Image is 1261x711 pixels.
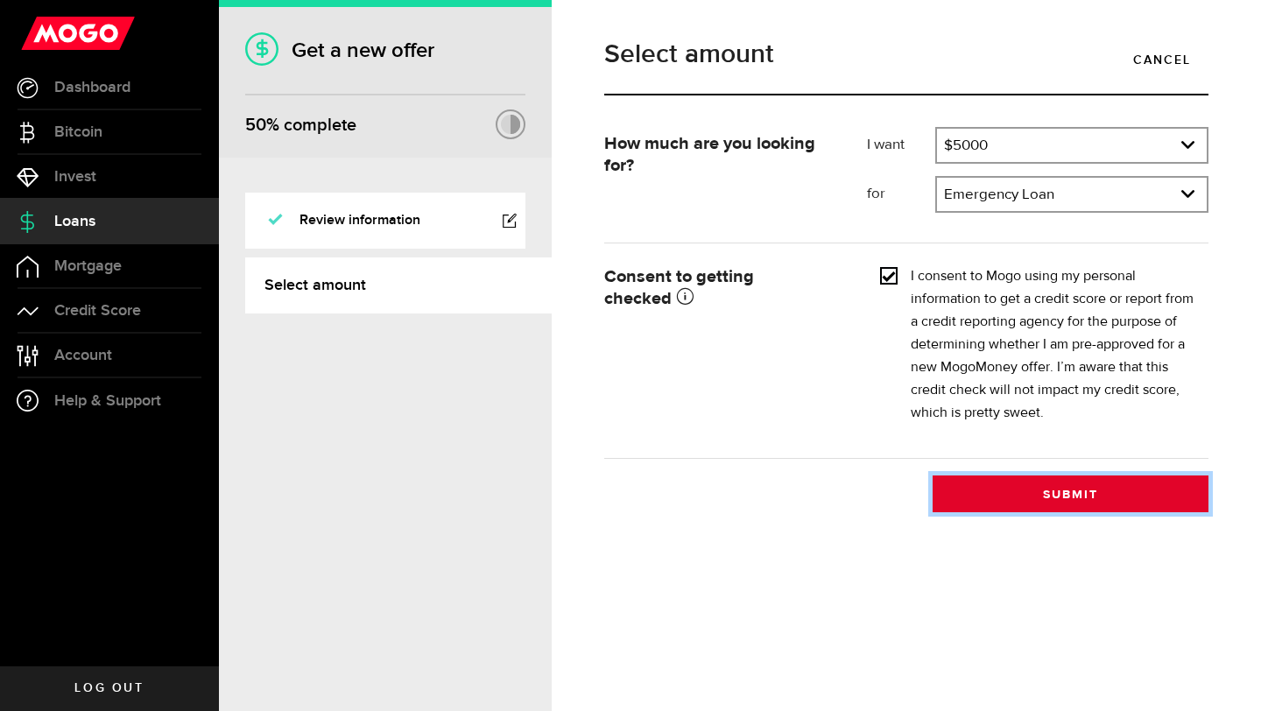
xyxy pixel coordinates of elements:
span: Dashboard [54,80,130,95]
label: I want [867,135,935,156]
span: Log out [74,682,144,694]
a: Cancel [1116,41,1208,78]
label: I consent to Mogo using my personal information to get a credit score or report from a credit rep... [911,265,1195,425]
button: Submit [933,475,1208,512]
span: Credit Score [54,303,141,319]
span: Account [54,348,112,363]
div: % complete [245,109,356,141]
span: Help & Support [54,393,161,409]
span: Mortgage [54,258,122,274]
a: expand select [937,129,1207,162]
input: I consent to Mogo using my personal information to get a credit score or report from a credit rep... [880,265,898,283]
span: Invest [54,169,96,185]
a: Review information [245,193,525,249]
button: Open LiveChat chat widget [14,7,67,60]
a: expand select [937,178,1207,211]
span: Loans [54,214,95,229]
a: Select amount [245,257,552,313]
span: Bitcoin [54,124,102,140]
h1: Select amount [604,41,1208,67]
span: 50 [245,115,266,136]
strong: Consent to getting checked [604,268,754,307]
h1: Get a new offer [245,38,525,63]
label: for [867,184,935,205]
strong: How much are you looking for? [604,135,815,174]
